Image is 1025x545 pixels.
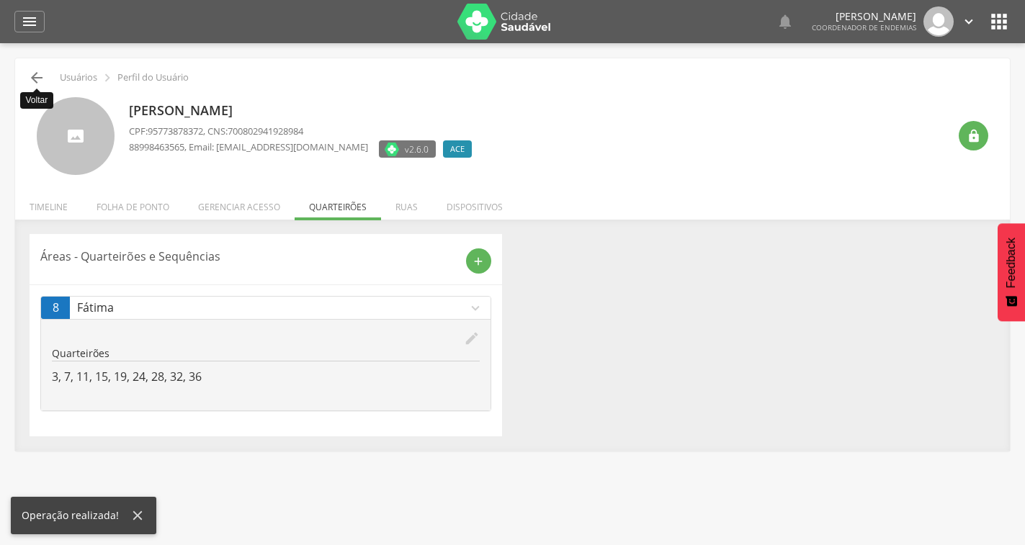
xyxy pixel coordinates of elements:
i: add [472,255,485,268]
i:  [967,129,981,143]
a:  [776,6,794,37]
a: 8Fátimaexpand_more [41,297,491,319]
i:  [99,70,115,86]
button: Feedback - Mostrar pesquisa [998,223,1025,321]
i:  [988,10,1011,33]
span: Feedback [1005,238,1018,288]
i:  [21,13,38,30]
i:  [776,13,794,30]
div: Operação realizada! [22,508,130,523]
p: 3, 7, 11, 15, 19, 24, 28, 32, 36 [52,369,480,385]
span: Coordenador de Endemias [812,22,916,32]
span: 88998463565 [129,140,184,153]
p: Fátima [77,299,467,316]
li: Timeline [15,186,82,220]
li: Gerenciar acesso [184,186,295,220]
p: , Email: [EMAIL_ADDRESS][DOMAIN_NAME] [129,140,368,154]
li: Ruas [381,186,432,220]
p: [PERSON_NAME] [129,102,479,120]
p: [PERSON_NAME] [812,12,916,22]
span: 8 [53,299,59,316]
li: Dispositivos [432,186,517,220]
span: ACE [450,143,465,155]
li: Folha de ponto [82,186,184,220]
p: CPF: , CNS: [129,125,479,138]
i:  [961,14,977,30]
span: 95773878372 [148,125,203,138]
p: Áreas - Quarteirões e Sequências [40,248,455,265]
a:  [14,11,45,32]
span: v2.6.0 [405,142,429,156]
p: Usuários [60,72,97,84]
a:  [961,6,977,37]
span: 700802941928984 [228,125,303,138]
div: Voltar [20,92,54,109]
p: Perfil do Usuário [117,72,189,84]
i: edit [464,330,480,346]
i: expand_more [467,300,483,316]
i:  [28,69,45,86]
p: Quarteirões [52,346,480,361]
